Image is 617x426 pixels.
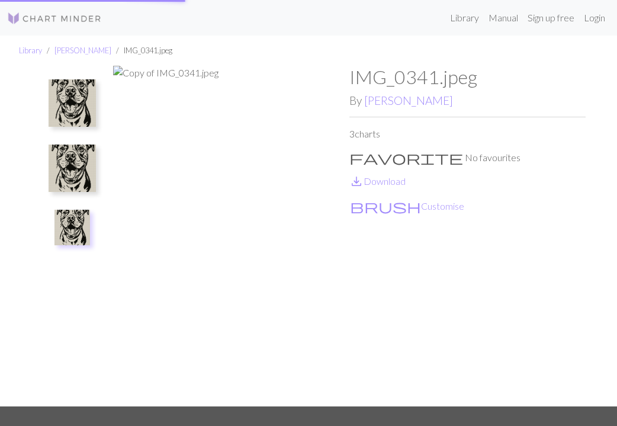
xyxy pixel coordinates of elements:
a: Library [19,46,42,55]
h1: IMG_0341.jpeg [349,66,586,88]
img: Logo [7,11,102,25]
p: No favourites [349,150,586,165]
a: Sign up free [523,6,579,30]
a: Login [579,6,610,30]
span: favorite [349,149,463,166]
span: save_alt [349,173,364,190]
h2: By [349,94,586,107]
img: Copy of IMG_0341.jpeg [113,66,349,406]
i: Download [349,174,364,188]
img: IMG_0341.jpeg [49,79,96,127]
i: Favourite [349,150,463,165]
img: Copy of IMG_0341.jpeg [49,145,96,192]
a: [PERSON_NAME] [54,46,111,55]
a: [PERSON_NAME] [364,94,453,107]
i: Customise [350,199,421,213]
a: Library [445,6,484,30]
li: IMG_0341.jpeg [111,45,172,56]
a: Manual [484,6,523,30]
img: Copy of IMG_0341.jpeg [54,210,90,245]
p: 3 charts [349,127,586,141]
button: CustomiseCustomise [349,198,465,214]
span: brush [350,198,421,214]
a: DownloadDownload [349,175,406,187]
